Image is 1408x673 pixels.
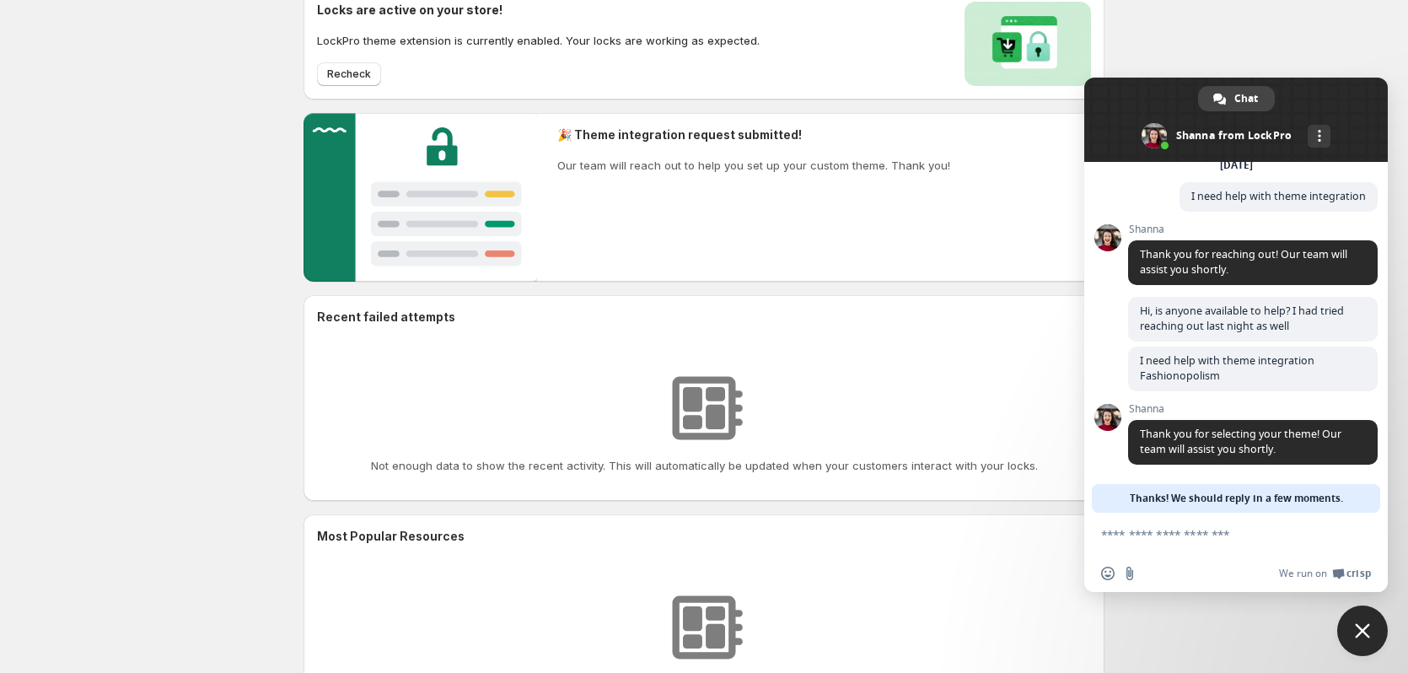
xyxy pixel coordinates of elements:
[662,585,746,670] img: No resources found
[1140,304,1344,333] span: Hi, is anyone available to help? I had tried reaching out last night as well
[327,67,371,81] span: Recheck
[304,113,537,282] img: Customer support
[317,2,760,19] h2: Locks are active on your store!
[1140,247,1347,277] span: Thank you for reaching out! Our team will assist you shortly.
[662,366,746,450] img: No resources found
[1123,567,1137,580] span: Send a file
[557,157,950,174] p: Our team will reach out to help you set up your custom theme. Thank you!
[317,32,760,49] p: LockPro theme extension is currently enabled. Your locks are working as expected.
[1101,567,1115,580] span: Insert an emoji
[1279,567,1327,580] span: We run on
[1128,403,1378,415] span: Shanna
[1130,484,1343,513] span: Thanks! We should reply in a few moments.
[317,62,381,86] button: Recheck
[317,528,1091,545] h2: Most Popular Resources
[1346,567,1371,580] span: Crisp
[1101,527,1334,542] textarea: Compose your message...
[1191,189,1366,203] span: I need help with theme integration
[1220,160,1253,170] div: [DATE]
[557,127,950,143] h2: 🎉 Theme integration request submitted!
[1234,86,1258,111] span: Chat
[317,309,455,326] h2: Recent failed attempts
[371,457,1038,474] p: Not enough data to show the recent activity. This will automatically be updated when your custome...
[1140,353,1314,383] span: I need help with theme integration Fashionopolism
[1308,125,1330,148] div: More channels
[1198,86,1275,111] div: Chat
[1140,427,1341,456] span: Thank you for selecting your theme! Our team will assist you shortly.
[1337,606,1388,656] div: Close chat
[965,2,1091,86] img: Locks activated
[1128,223,1378,235] span: Shanna
[1279,567,1371,580] a: We run onCrisp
